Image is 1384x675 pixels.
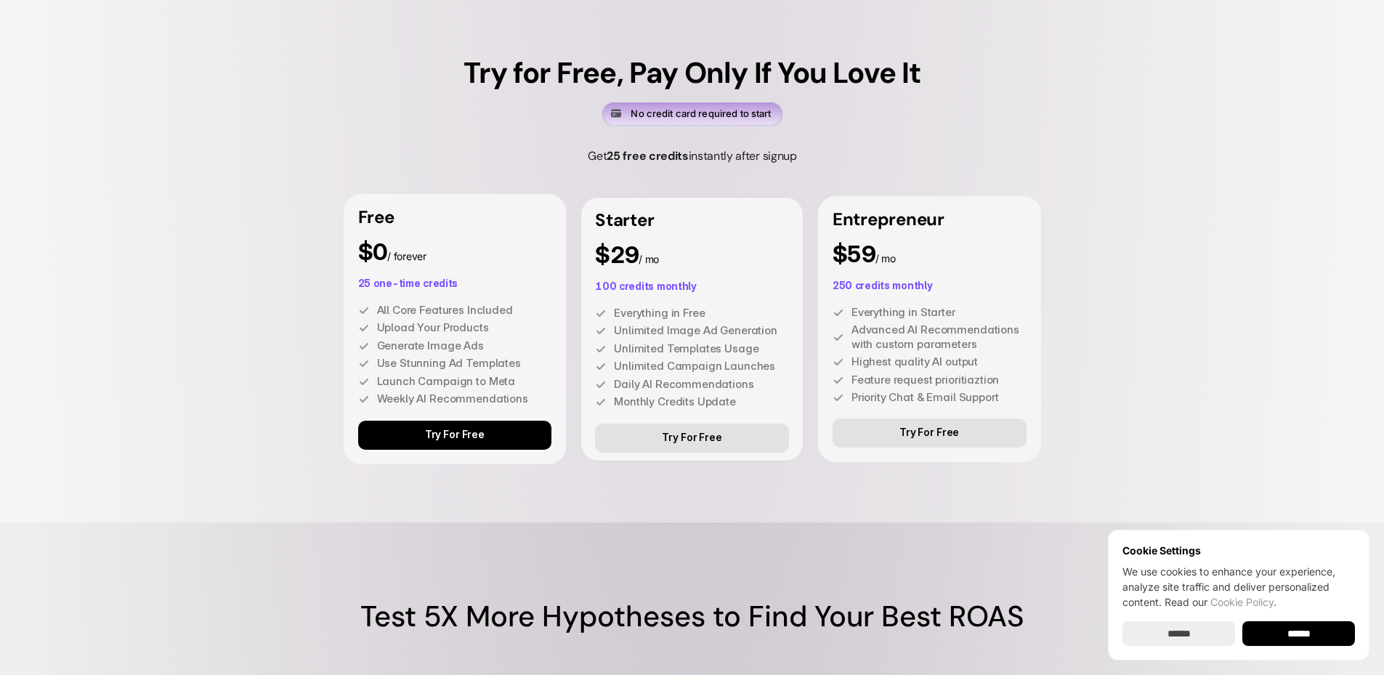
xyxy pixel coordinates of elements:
[525,142,859,171] h5: Get instantly after signup
[875,252,896,264] span: / mo
[851,305,1027,320] p: Everything in Starter
[1122,564,1355,610] p: We use cookies to enhance your experience, analyze site traffic and deliver personalized content.
[614,377,789,392] p: Daily AI Recommendations
[614,341,789,356] p: Unlimited Templates Usage
[58,596,1326,636] h1: Test 5X More Hypotheses to Find Your Best ROAS
[377,356,552,371] p: Use Stunning Ad Templates
[377,374,552,389] p: Launch Campaign to Meta
[899,427,959,439] p: Try For Free
[851,323,1027,351] p: Advanced AI Recommendations with custom parameters
[833,211,1027,228] p: Entrepreneur
[595,211,789,229] p: Starter
[614,359,789,373] p: Unlimited Campaign Launches
[662,432,721,444] p: Try For Free
[833,419,1027,448] a: Try For Free
[614,395,789,409] p: Monthly Credits Update
[358,209,552,226] p: Free
[377,320,552,335] p: Upload Your Products
[1210,596,1274,608] a: Cookie Policy
[358,238,388,266] span: $0
[614,323,789,338] p: Unlimited Image Ad Generation
[358,421,552,450] a: Try For Free
[377,339,552,353] p: Generate Image Ads
[358,241,552,264] p: / forever
[1122,544,1355,557] h6: Cookie Settings
[607,148,688,163] span: 25 free credits
[833,240,875,268] span: $59
[377,303,552,318] p: All Core Features Included
[358,278,552,288] p: 25 one-time credits
[851,355,1027,369] p: Highest quality AI output
[425,429,485,441] p: Try For Free
[851,373,1027,387] p: Feature request prioritiaztion
[833,280,1027,291] p: 250 credits monthly
[614,306,789,320] p: Everything in Free
[1165,596,1276,608] span: Read our .
[464,58,920,87] h5: Try for Free, Pay Only If You Love It
[377,392,552,406] p: Weekly AI Recommendations
[595,424,789,453] a: Try For Free
[595,281,789,291] p: 100 credits monthly
[595,241,639,269] span: $29
[851,390,1027,405] p: Priority Chat & Email Support
[639,253,659,265] span: / mo
[631,106,771,121] p: No credit card required to start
